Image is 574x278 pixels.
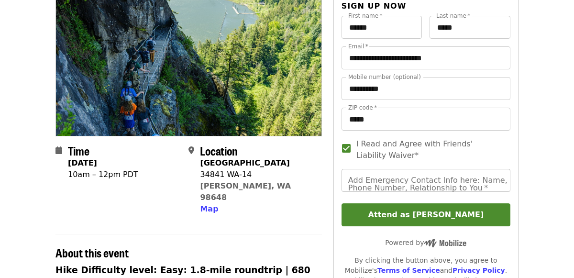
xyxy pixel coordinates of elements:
div: 10am – 12pm PDT [68,169,138,180]
label: ZIP code [348,105,377,111]
span: Time [68,142,89,159]
a: Terms of Service [377,267,440,274]
span: About this event [55,244,129,261]
input: Add Emergency Contact Info here: Name, Phone Number, Relationship to You [342,169,510,192]
span: Map [200,204,218,213]
div: 34841 WA-14 [200,169,314,180]
i: calendar icon [55,146,62,155]
button: Map [200,203,218,215]
input: Mobile number (optional) [342,77,510,100]
span: I Read and Agree with Friends' Liability Waiver* [356,138,503,161]
label: First name [348,13,383,19]
span: Sign up now [342,1,407,11]
strong: [DATE] [68,158,97,167]
input: Email [342,46,510,69]
input: First name [342,16,422,39]
label: Last name [436,13,470,19]
img: Powered by Mobilize [424,239,466,247]
span: Powered by [385,239,466,246]
span: Location [200,142,238,159]
a: Privacy Policy [453,267,505,274]
input: Last name [430,16,510,39]
strong: [GEOGRAPHIC_DATA] [200,158,289,167]
label: Email [348,44,368,49]
label: Mobile number (optional) [348,74,421,80]
button: Attend as [PERSON_NAME] [342,203,510,226]
a: [PERSON_NAME], WA 98648 [200,181,291,202]
i: map-marker-alt icon [188,146,194,155]
input: ZIP code [342,108,510,131]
